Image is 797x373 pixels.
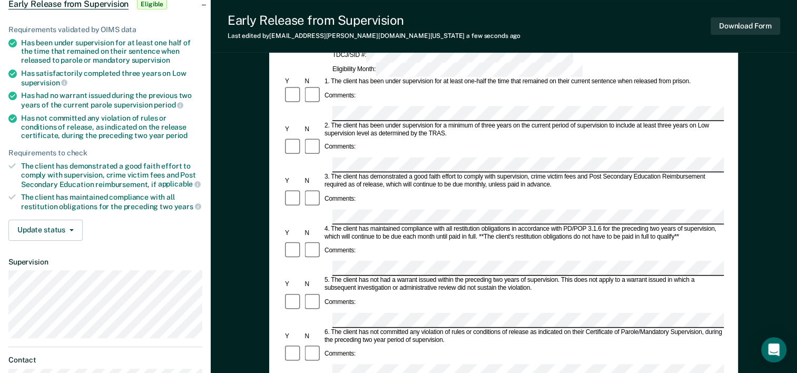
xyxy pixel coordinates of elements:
[323,122,724,138] div: 2. The client has been under supervision for a minimum of three years on the current period of su...
[21,193,202,211] div: The client has maintained compliance with all restitution obligations for the preceding two
[761,337,786,362] div: Open Intercom Messenger
[21,162,202,189] div: The client has demonstrated a good faith effort to comply with supervision, crime victim fees and...
[8,356,202,365] dt: Contact
[283,177,303,185] div: Y
[303,177,323,185] div: N
[323,78,724,86] div: 1. The client has been under supervision for at least one-half the time that remained on their cu...
[283,78,303,86] div: Y
[303,229,323,237] div: N
[21,69,202,87] div: Has satisfactorily completed three years on Low
[303,332,323,340] div: N
[283,229,303,237] div: Y
[8,220,83,241] button: Update status
[8,25,202,34] div: Requirements validated by OIMS data
[331,49,575,63] div: TDCJ/SID #:
[166,131,188,140] span: period
[283,332,303,340] div: Y
[303,78,323,86] div: N
[8,258,202,267] dt: Supervision
[323,92,357,100] div: Comments:
[283,281,303,289] div: Y
[323,173,724,189] div: 3. The client has demonstrated a good faith effort to comply with supervision, crime victim fees ...
[323,195,357,203] div: Comments:
[132,56,170,64] span: supervision
[228,32,520,40] div: Last edited by [EMAIL_ADDRESS][PERSON_NAME][DOMAIN_NAME][US_STATE]
[283,125,303,133] div: Y
[323,328,724,344] div: 6. The client has not committed any violation of rules or conditions of release as indicated on t...
[323,277,724,292] div: 5. The client has not had a warrant issued within the preceding two years of supervision. This do...
[323,299,357,307] div: Comments:
[303,125,323,133] div: N
[303,281,323,289] div: N
[21,38,202,65] div: Has been under supervision for at least one half of the time that remained on their sentence when...
[323,225,724,241] div: 4. The client has maintained compliance with all restitution obligations in accordance with PD/PO...
[8,149,202,158] div: Requirements to check
[323,350,357,358] div: Comments:
[158,180,201,188] span: applicable
[154,101,183,109] span: period
[228,13,520,28] div: Early Release from Supervision
[21,78,67,87] span: supervision
[21,114,202,140] div: Has not committed any violation of rules or conditions of release, as indicated on the release ce...
[711,17,780,35] button: Download Form
[323,247,357,255] div: Comments:
[466,32,520,40] span: a few seconds ago
[331,63,584,77] div: Eligibility Month:
[174,202,201,211] span: years
[21,91,202,109] div: Has had no warrant issued during the previous two years of the current parole supervision
[323,143,357,151] div: Comments:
